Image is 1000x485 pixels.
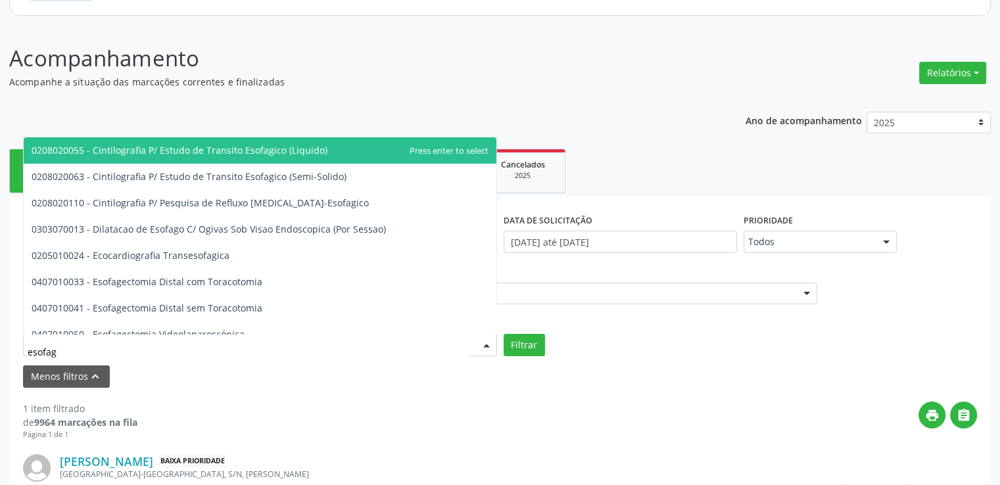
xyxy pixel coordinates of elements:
p: Acompanhe a situação das marcações correntes e finalizadas [9,75,696,89]
button: print [918,402,945,428]
span: 0407010033 - Esofagectomia Distal com Toracotomia [32,275,262,288]
div: Página 1 de 1 [23,429,137,440]
span: 0407010050 - Esofagectomia Videolaparoscópica [32,328,245,340]
img: img [23,454,51,482]
div: Nova marcação [19,175,85,185]
div: 2025 [490,171,556,181]
div: 1 item filtrado [23,402,137,415]
button: Relatórios [919,62,986,84]
span: Baixa Prioridade [158,455,227,469]
span: Cancelados [501,159,545,170]
button: Filtrar [504,334,545,356]
span: 0208020063 - Cintilografia P/ Estudo de Transito Esofagico (Semi-Solido) [32,170,346,183]
div: de [23,415,137,429]
strong: 9964 marcações na fila [34,416,137,428]
span: Todos [748,235,870,248]
span: 0208020055 - Cintilografia P/ Estudo de Transito Esofagico (Liquido) [32,144,327,156]
p: Ano de acompanhamento [746,112,862,128]
i: keyboard_arrow_up [88,369,103,384]
span: 0407010041 - Esofagectomia Distal sem Toracotomia [32,302,262,314]
a: [PERSON_NAME] [60,454,153,469]
i: print [925,408,940,423]
label: DATA DE SOLICITAÇÃO [504,210,592,231]
label: Prioridade [744,210,793,231]
input: Selecione um intervalo [504,231,737,253]
button:  [950,402,977,428]
span: 0205010024 - Ecocardiografia Transesofagica [32,249,229,262]
input: Selecionar procedimento [28,338,470,365]
span: 0208020110 - Cintilografia P/ Pesquisa de Refluxo [MEDICAL_DATA]-Esofagico [32,196,369,209]
i:  [957,408,971,423]
button: Menos filtroskeyboard_arrow_up [23,365,110,388]
span: 0303070013 - Dilatacao de Esofago C/ Ogivas Sob Visao Endoscopica (Por Sessao) [32,223,386,235]
div: [GEOGRAPHIC_DATA]-[GEOGRAPHIC_DATA], S/N, [PERSON_NAME] [60,469,780,480]
p: Acompanhamento [9,42,696,75]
